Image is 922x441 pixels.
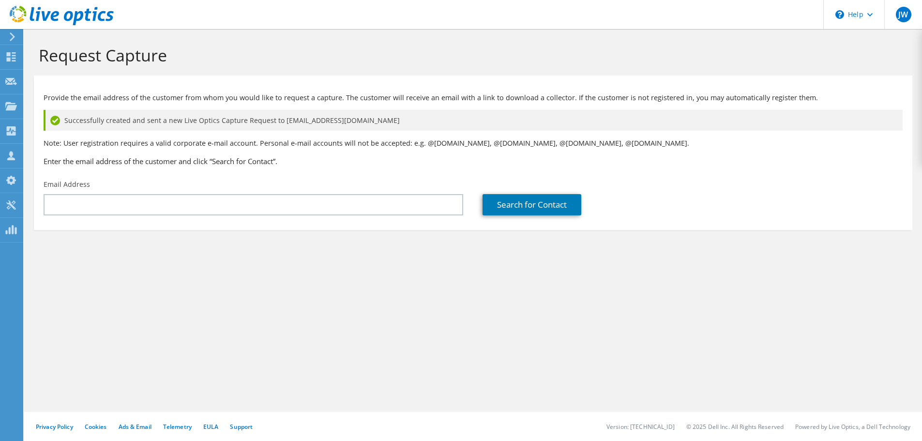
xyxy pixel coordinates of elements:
p: Provide the email address of the customer from whom you would like to request a capture. The cust... [44,92,903,103]
h3: Enter the email address of the customer and click “Search for Contact”. [44,156,903,167]
a: Privacy Policy [36,423,73,431]
li: Version: [TECHNICAL_ID] [606,423,675,431]
a: Support [230,423,253,431]
span: Successfully created and sent a new Live Optics Capture Request to [EMAIL_ADDRESS][DOMAIN_NAME] [64,115,400,126]
span: JW [896,7,911,22]
a: Cookies [85,423,107,431]
h1: Request Capture [39,45,903,65]
a: Telemetry [163,423,192,431]
a: Search for Contact [483,194,581,215]
a: EULA [203,423,218,431]
svg: \n [835,10,844,19]
label: Email Address [44,180,90,189]
li: © 2025 Dell Inc. All Rights Reserved [686,423,784,431]
p: Note: User registration requires a valid corporate e-mail account. Personal e-mail accounts will ... [44,138,903,149]
li: Powered by Live Optics, a Dell Technology [795,423,910,431]
a: Ads & Email [119,423,151,431]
